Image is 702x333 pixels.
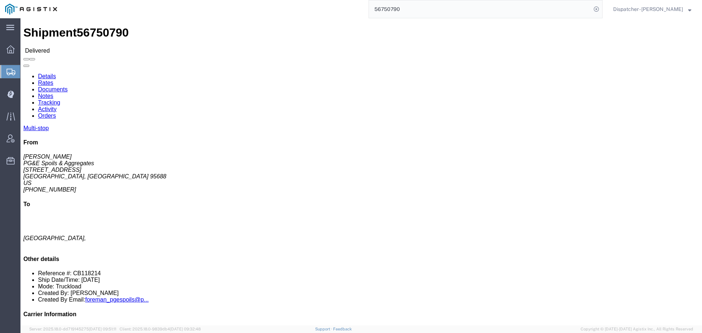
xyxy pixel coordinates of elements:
span: Dispatcher - Cameron Bowman [613,5,683,13]
span: Server: 2025.18.0-dd719145275 [29,327,116,331]
input: Search for shipment number, reference number [369,0,591,18]
img: logo [5,4,57,15]
a: Support [315,327,333,331]
span: Copyright © [DATE]-[DATE] Agistix Inc., All Rights Reserved [581,326,693,332]
span: [DATE] 09:32:48 [170,327,201,331]
span: Client: 2025.18.0-9839db4 [120,327,201,331]
button: Dispatcher - [PERSON_NAME] [613,5,692,14]
span: [DATE] 09:51:11 [89,327,116,331]
iframe: FS Legacy Container [20,18,702,325]
a: Feedback [333,327,352,331]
